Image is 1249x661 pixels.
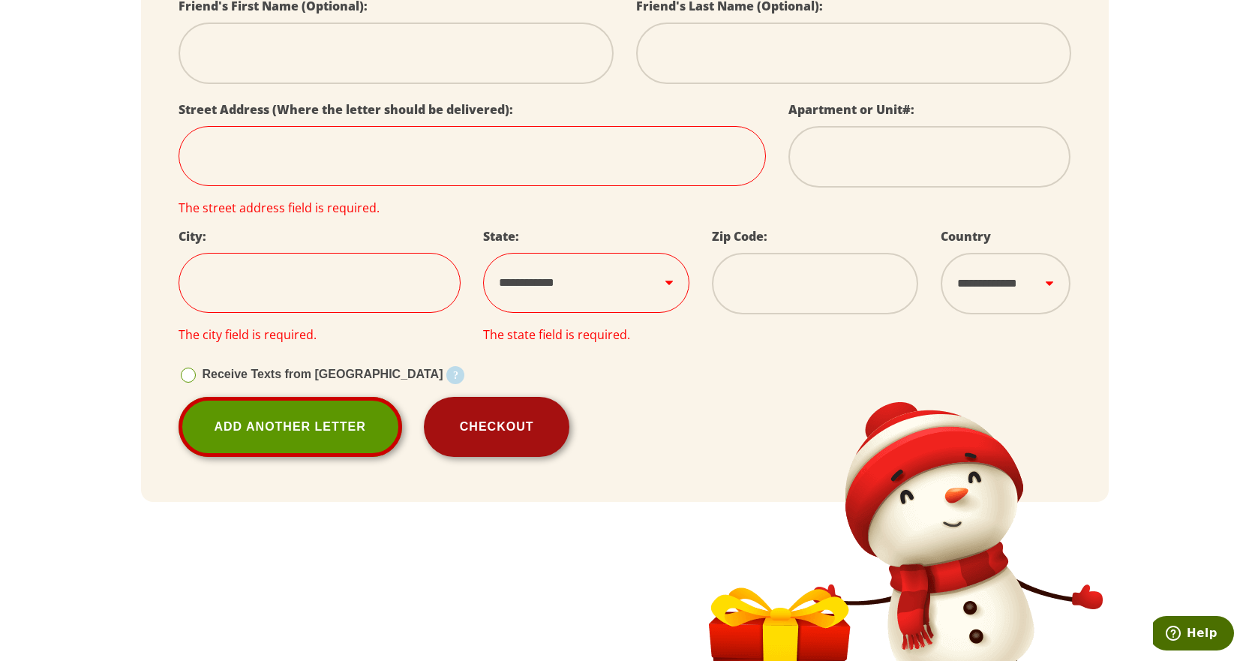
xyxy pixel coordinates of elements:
button: Checkout [424,397,570,457]
label: Zip Code: [712,228,767,245]
label: State: [483,228,519,245]
label: Country [941,228,991,245]
div: The state field is required. [483,328,689,341]
iframe: Opens a widget where you can find more information [1153,616,1234,653]
span: Receive Texts from [GEOGRAPHIC_DATA] [203,368,443,380]
label: Apartment or Unit#: [788,101,914,118]
a: Add Another Letter [179,397,402,457]
label: Street Address (Where the letter should be delivered): [179,101,513,118]
label: City: [179,228,206,245]
div: The city field is required. [179,328,461,341]
div: The street address field is required. [179,201,766,215]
